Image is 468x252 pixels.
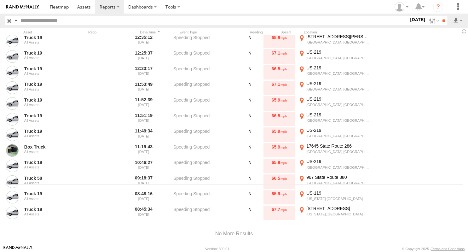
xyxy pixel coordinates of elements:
div: US-219 [306,49,369,55]
div: N [239,159,261,173]
div: [STREET_ADDRESS] [306,206,369,211]
div: N [239,34,261,48]
div: Samantha Graf [392,2,411,12]
label: 11:51:19 [DATE] [132,112,156,126]
div: N [239,81,261,95]
div: [GEOGRAPHIC_DATA],[GEOGRAPHIC_DATA] [306,103,369,107]
label: Click to View Event Location [298,127,370,142]
div: 67.7 [263,206,295,220]
a: Truck 19 [24,191,70,196]
div: N [239,96,261,111]
div: 67.1 [263,49,295,64]
div: [GEOGRAPHIC_DATA],[GEOGRAPHIC_DATA] [306,87,369,91]
div: © Copyright 2025 - [402,247,465,251]
label: Speeding Stopped [173,34,236,48]
div: N [239,112,261,126]
div: US-219 [306,96,369,102]
label: Speeding Stopped [173,174,236,189]
div: US-219 [306,127,369,133]
a: Truck 58 [24,175,70,181]
div: 66.5 [263,174,295,189]
label: Speeding Stopped [173,112,236,126]
div: All Assets [24,165,70,169]
label: Speeding Stopped [173,65,236,79]
div: All Assets [24,103,70,107]
div: [GEOGRAPHIC_DATA],[GEOGRAPHIC_DATA] [306,165,369,170]
div: All Assets [24,56,70,60]
div: 967 State Route 380 [306,174,369,180]
label: Speeding Stopped [173,127,236,142]
label: Speeding Stopped [173,206,236,220]
label: Click to View Event Location [298,174,370,189]
label: 08:48:16 [DATE] [132,190,156,205]
div: N [239,143,261,158]
label: Click to View Event Location [298,65,370,79]
a: Truck 19 [24,97,70,103]
div: US-119 [306,190,369,196]
label: Speeding Stopped [173,49,236,64]
div: All Assets [24,150,70,154]
label: Click to View Event Location [298,190,370,205]
label: [DATE] [409,16,426,23]
div: US-219 [306,81,369,86]
div: [GEOGRAPHIC_DATA],[GEOGRAPHIC_DATA] [306,181,369,185]
div: N [239,206,261,220]
img: rand-logo.svg [6,5,39,9]
label: 11:19:43 [DATE] [132,143,156,158]
div: US-219 [306,65,369,71]
div: N [239,127,261,142]
a: Truck 19 [24,113,70,119]
div: 67.1 [263,81,295,95]
div: 65.9 [263,96,295,111]
label: 10:46:27 [DATE] [132,159,156,173]
label: 08:45:34 [DATE] [132,206,156,220]
div: 65.9 [263,127,295,142]
div: Version: 309.01 [205,247,229,251]
div: 65.9 [263,190,295,205]
div: N [239,49,261,64]
div: [US_STATE],[GEOGRAPHIC_DATA] [306,196,369,201]
a: Truck 19 [24,66,70,72]
a: Truck 19 [24,81,70,87]
i: ? [433,2,443,12]
div: N [239,65,261,79]
div: All Assets [24,134,70,138]
a: Truck 19 [24,35,70,40]
label: Click to View Event Location [298,206,370,220]
div: 65.9 [263,159,295,173]
div: 66.5 [263,65,295,79]
div: [GEOGRAPHIC_DATA],[GEOGRAPHIC_DATA] [306,118,369,123]
div: All Assets [24,87,70,91]
label: Speeding Stopped [173,143,236,158]
label: Speeding Stopped [173,190,236,205]
div: 65.9 [263,143,295,158]
div: [GEOGRAPHIC_DATA],[GEOGRAPHIC_DATA] [306,40,369,44]
a: Truck 19 [24,207,70,212]
div: 65.9 [263,34,295,48]
div: All Assets [24,197,70,201]
div: [GEOGRAPHIC_DATA],[GEOGRAPHIC_DATA] [306,134,369,138]
label: 12:23:17 [DATE] [132,65,156,79]
label: Click to View Event Location [298,34,370,48]
div: [GEOGRAPHIC_DATA],[GEOGRAPHIC_DATA] [306,56,369,60]
label: Speeding Stopped [173,96,236,111]
div: N [239,174,261,189]
div: All Assets [24,181,70,185]
div: Click to Sort [138,30,162,34]
a: Visit our Website [3,246,32,252]
label: Click to View Event Location [298,143,370,158]
label: 11:52:39 [DATE] [132,96,156,111]
a: Box Truck [24,144,70,150]
label: Speeding Stopped [173,159,236,173]
a: Truck 19 [24,50,70,56]
label: Search Filter Options [426,16,440,25]
div: [GEOGRAPHIC_DATA],[GEOGRAPHIC_DATA] [306,71,369,76]
label: 09:18:37 [DATE] [132,174,156,189]
label: 12:35:12 [DATE] [132,34,156,48]
div: 66.5 [263,112,295,126]
a: Terms and Conditions [431,247,465,251]
a: Truck 19 [24,160,70,165]
div: All Assets [24,72,70,75]
label: Click to View Event Location [298,81,370,95]
label: 11:49:34 [DATE] [132,127,156,142]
